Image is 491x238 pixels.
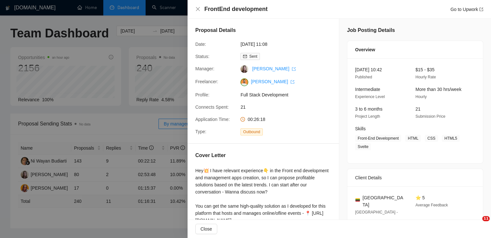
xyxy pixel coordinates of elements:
span: Published [355,75,372,79]
h5: Cover Letter [195,152,226,159]
span: 00:26:18 [248,117,265,122]
h5: Job Posting Details [347,26,395,34]
a: [PERSON_NAME] export [252,66,296,71]
img: 🇱🇹 [355,198,360,202]
span: Application Time: [195,117,230,122]
div: Client Details [355,169,475,186]
h5: Proposal Details [195,26,236,34]
span: [GEOGRAPHIC_DATA] [363,194,405,208]
span: Intermediate [355,87,380,92]
a: [PERSON_NAME] export [251,79,294,84]
span: Outbound [240,128,263,135]
span: Freelancer: [195,79,218,84]
span: More than 30 hrs/week [415,87,461,92]
span: clock-circle [240,117,245,122]
span: Hourly Rate [415,75,436,79]
img: c1NLmzrk-0pBZjOo1nLSJnOz0itNHKTdmMHAt8VIsLFzaWqqsJDJtcFyV3OYvrqgu3 [240,78,248,86]
span: [DATE] 11:08 [240,41,337,48]
span: HTML5 [442,135,460,142]
span: 11 [482,216,490,221]
span: export [479,7,483,11]
span: Connects Spent: [195,104,229,110]
span: 21 [240,104,337,111]
span: Submission Price [415,114,445,119]
span: CSS [425,135,438,142]
span: ⭐ 5 [415,195,425,200]
iframe: Intercom live chat [469,216,485,232]
span: $15 - $35 [415,67,435,72]
span: Profile: [195,92,210,97]
span: Overview [355,46,375,53]
span: Sent [249,54,257,59]
span: Close [200,225,212,233]
span: Front-End Development [355,135,401,142]
span: Type: [195,129,206,134]
span: 21 [415,106,421,112]
button: Close [195,6,200,12]
span: mail [243,55,247,58]
span: Svelte [355,143,371,150]
span: Hourly [415,94,427,99]
span: export [292,67,296,71]
button: Close [195,224,217,234]
span: Full Stack Development [240,91,337,98]
span: 3 to 6 months [355,106,383,112]
h4: FrontEnd development [204,5,268,13]
a: Go to Upworkexport [450,7,483,12]
span: Project Length [355,114,380,119]
span: [DATE] 10:42 [355,67,382,72]
span: Status: [195,54,210,59]
span: Date: [195,42,206,47]
span: Manager: [195,66,214,71]
span: HTML [405,135,421,142]
span: [GEOGRAPHIC_DATA] - [355,210,398,214]
span: Average Feedback [415,203,448,207]
span: close [195,6,200,12]
span: export [291,80,294,84]
span: Experience Level [355,94,385,99]
span: Skills [355,126,366,131]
